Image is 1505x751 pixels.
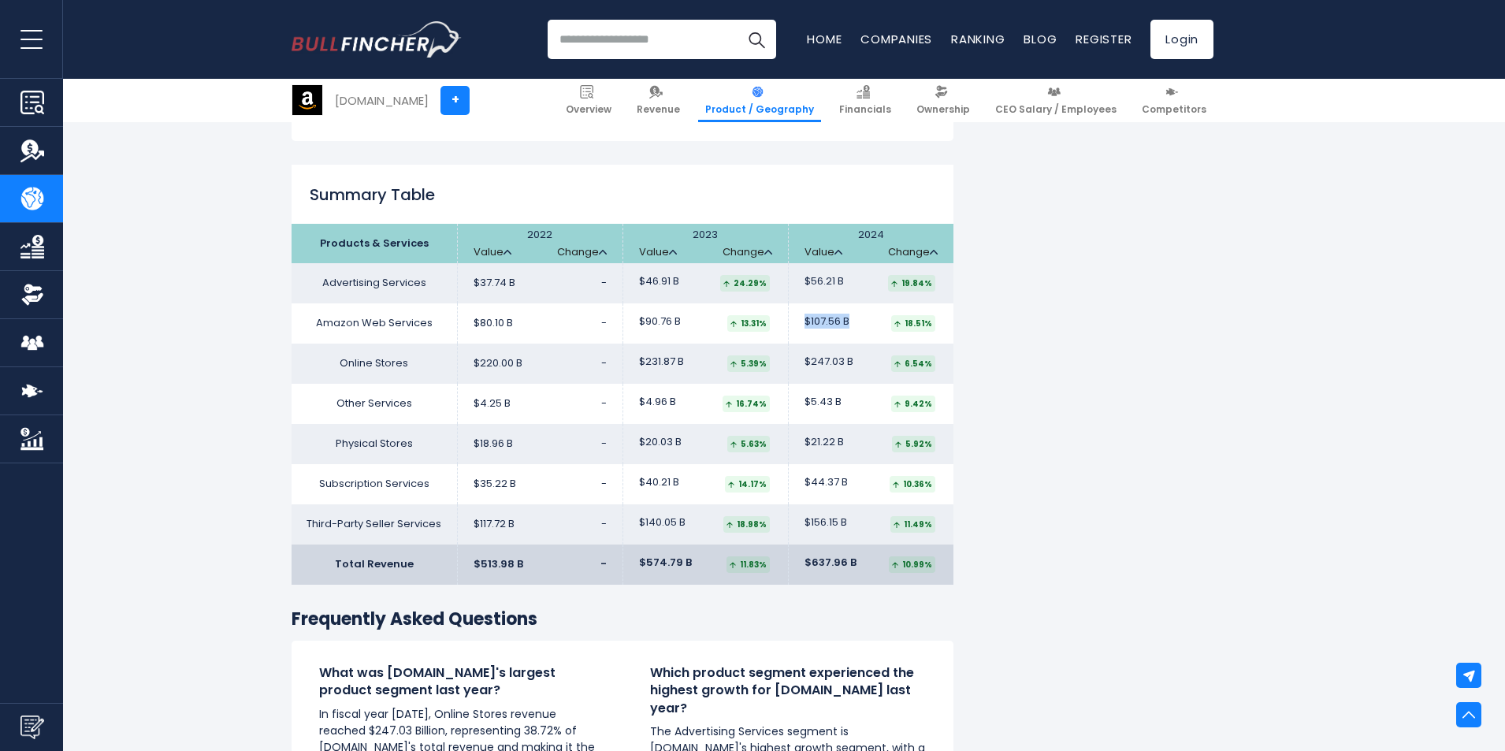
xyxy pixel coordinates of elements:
a: CEO Salary / Employees [988,79,1124,122]
a: Register [1076,31,1132,47]
div: 6.54% [891,355,935,372]
td: Subscription Services [292,464,457,504]
a: Companies [860,31,932,47]
span: $117.72 B [474,518,515,531]
span: $18.96 B [474,437,513,451]
div: 5.63% [727,436,770,452]
span: $56.21 B [805,275,844,288]
a: Change [557,246,607,259]
a: Change [888,246,938,259]
span: - [601,516,607,531]
span: - [601,275,607,290]
span: $90.76 B [639,315,681,329]
span: $637.96 B [805,556,857,570]
span: Financials [839,103,891,116]
div: 18.98% [723,516,770,533]
div: 11.83% [726,556,770,573]
div: 5.39% [727,355,770,372]
div: 18.51% [891,315,935,332]
span: $513.98 B [474,558,523,571]
span: - [601,476,607,491]
span: Ownership [916,103,970,116]
span: Competitors [1142,103,1206,116]
span: $140.05 B [639,516,686,530]
a: Ranking [951,31,1005,47]
span: $46.91 B [639,275,679,288]
div: 16.74% [723,396,770,412]
span: - [601,315,607,330]
h4: Which product segment experienced the highest growth for [DOMAIN_NAME] last year? [650,664,926,717]
td: Advertising Services [292,263,457,303]
span: $37.74 B [474,277,515,290]
a: Blog [1024,31,1057,47]
th: 2024 [788,224,953,263]
div: 24.29% [720,275,770,292]
a: Revenue [630,79,687,122]
td: Total Revenue [292,545,457,585]
td: Online Stores [292,344,457,384]
span: $44.37 B [805,476,848,489]
span: Overview [566,103,611,116]
img: AMZN logo [292,85,322,115]
div: 5.92% [892,436,935,452]
a: Go to homepage [292,21,461,58]
a: Value [639,246,677,259]
span: $80.10 B [474,317,513,330]
a: Ownership [909,79,977,122]
span: $4.96 B [639,396,676,409]
div: 14.17% [725,476,770,493]
h3: Frequently Asked Questions [292,608,953,631]
button: Search [737,20,776,59]
span: $5.43 B [805,396,842,409]
h4: What was [DOMAIN_NAME]'s largest product segment last year? [319,664,595,700]
span: $107.56 B [805,315,849,329]
a: Login [1150,20,1213,59]
span: $40.21 B [639,476,679,489]
a: Home [807,31,842,47]
span: $35.22 B [474,478,516,491]
a: Competitors [1135,79,1213,122]
img: Bullfincher logo [292,21,462,58]
div: 13.31% [727,315,770,332]
th: Products & Services [292,224,457,263]
span: CEO Salary / Employees [995,103,1117,116]
span: - [600,556,607,571]
div: 9.42% [891,396,935,412]
th: 2023 [622,224,788,263]
span: Revenue [637,103,680,116]
div: 11.49% [890,516,935,533]
span: $231.87 B [639,355,684,369]
td: Other Services [292,384,457,424]
span: $220.00 B [474,357,522,370]
td: Amazon Web Services [292,303,457,344]
span: $574.79 B [639,556,692,570]
a: Financials [832,79,898,122]
a: Change [723,246,772,259]
a: + [440,86,470,115]
div: 10.36% [890,476,935,493]
div: 19.84% [888,275,935,292]
span: $156.15 B [805,516,847,530]
h2: Summary Table [292,183,953,206]
td: Third-Party Seller Services [292,504,457,545]
a: Value [474,246,511,259]
span: $4.25 B [474,397,511,411]
span: $20.03 B [639,436,682,449]
img: Ownership [20,283,44,307]
a: Value [805,246,842,259]
a: Overview [559,79,619,122]
span: - [601,436,607,451]
a: Product / Geography [698,79,821,122]
th: 2022 [457,224,622,263]
div: 10.99% [889,556,935,573]
span: $21.22 B [805,436,844,449]
div: [DOMAIN_NAME] [335,91,429,110]
td: Physical Stores [292,424,457,464]
span: Product / Geography [705,103,814,116]
span: $247.03 B [805,355,853,369]
span: - [601,355,607,370]
span: - [601,396,607,411]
